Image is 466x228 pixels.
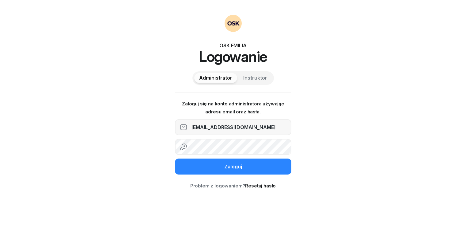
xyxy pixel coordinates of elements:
[175,182,291,190] div: Problem z logowaniem?
[175,100,291,116] p: Zaloguj się na konto administratora używając adresu email oraz hasła.
[199,74,232,82] span: Administrator
[194,73,237,83] button: Administrator
[175,159,291,175] button: Zaloguj
[175,49,291,64] h1: Logowanie
[175,42,291,49] div: OSK EMILIA
[238,73,272,83] button: Instruktor
[225,15,242,32] img: OSKAdmin
[245,183,276,189] a: Resetuj hasło
[224,163,242,171] div: Zaloguj
[175,119,291,135] input: Adres email
[243,74,267,82] span: Instruktor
